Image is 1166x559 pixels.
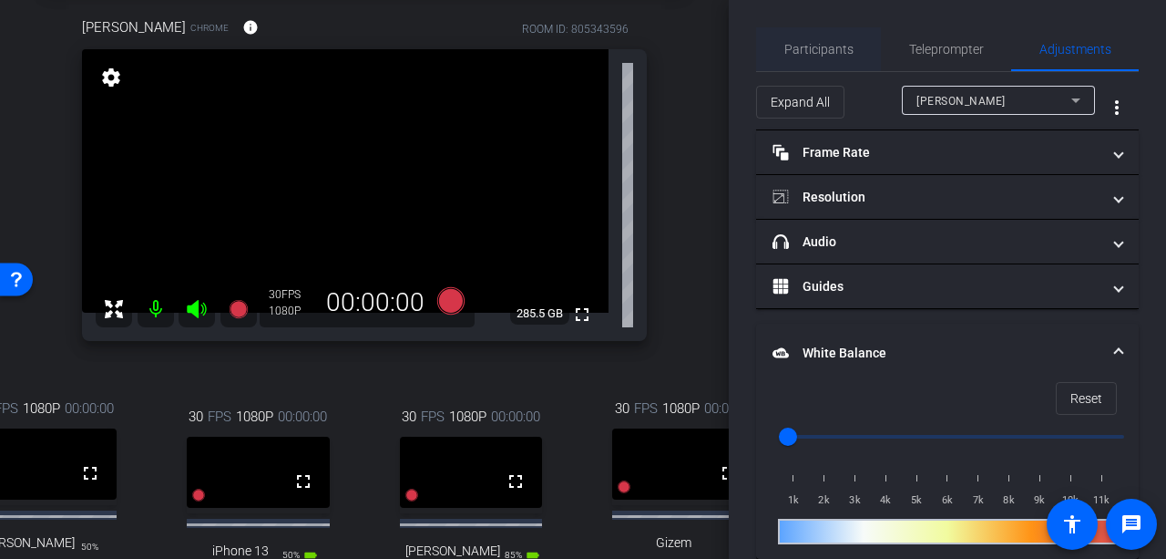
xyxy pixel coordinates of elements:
[236,407,273,427] span: 1080P
[772,188,1100,207] mat-panel-title: Resolution
[916,95,1006,108] span: [PERSON_NAME]
[772,233,1100,252] mat-panel-title: Audio
[901,492,932,510] span: 5k
[571,304,593,326] mat-icon: fullscreen
[704,399,753,419] span: 00:00:00
[784,43,854,56] span: Participants
[778,492,809,510] span: 1k
[1039,43,1111,56] span: Adjustments
[269,304,314,318] div: 1080P
[402,407,416,427] span: 30
[634,399,658,419] span: FPS
[870,492,901,510] span: 4k
[756,130,1139,174] mat-expansion-panel-header: Frame Rate
[208,407,231,427] span: FPS
[65,399,114,419] span: 00:00:00
[756,382,1139,559] div: White Balance
[771,85,830,119] span: Expand All
[1025,492,1056,510] span: 9k
[656,535,691,551] span: Gizem
[314,287,436,318] div: 00:00:00
[1055,492,1086,510] span: 10k
[281,288,301,301] span: FPS
[405,543,500,559] span: [PERSON_NAME]
[756,175,1139,219] mat-expansion-panel-header: Resolution
[491,407,540,427] span: 00:00:00
[756,264,1139,308] mat-expansion-panel-header: Guides
[772,277,1100,296] mat-panel-title: Guides
[772,344,1100,363] mat-panel-title: White Balance
[1120,513,1142,535] mat-icon: message
[1056,382,1117,415] button: Reset
[269,287,314,302] div: 30
[963,492,994,510] span: 7k
[79,462,101,484] mat-icon: fullscreen
[98,67,124,88] mat-icon: settings
[242,19,259,36] mat-icon: info
[510,303,569,325] span: 285.5 GB
[23,399,60,419] span: 1080P
[756,324,1139,382] mat-expansion-panel-header: White Balance
[994,492,1025,510] span: 8k
[190,21,229,35] span: Chrome
[1106,97,1128,119] mat-icon: more_vert
[756,86,844,119] button: Expand All
[1061,513,1083,535] mat-icon: accessibility
[292,471,314,492] mat-icon: fullscreen
[809,492,840,510] span: 2k
[909,43,984,56] span: Teleprompter
[662,399,700,419] span: 1080P
[718,462,740,484] mat-icon: fullscreen
[278,407,327,427] span: 00:00:00
[615,399,629,419] span: 30
[449,407,486,427] span: 1080P
[840,492,871,510] span: 3k
[81,542,98,552] span: 50%
[421,407,445,427] span: FPS
[1095,86,1139,129] button: More Options for Adjustments Panel
[1086,492,1117,510] span: 11k
[212,543,269,559] span: iPhone 13
[505,471,527,492] mat-icon: fullscreen
[932,492,963,510] span: 6k
[772,143,1100,162] mat-panel-title: Frame Rate
[522,21,629,37] div: ROOM ID: 805343596
[756,220,1139,264] mat-expansion-panel-header: Audio
[82,17,186,37] span: [PERSON_NAME]
[189,407,203,427] span: 30
[1070,381,1102,416] span: Reset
